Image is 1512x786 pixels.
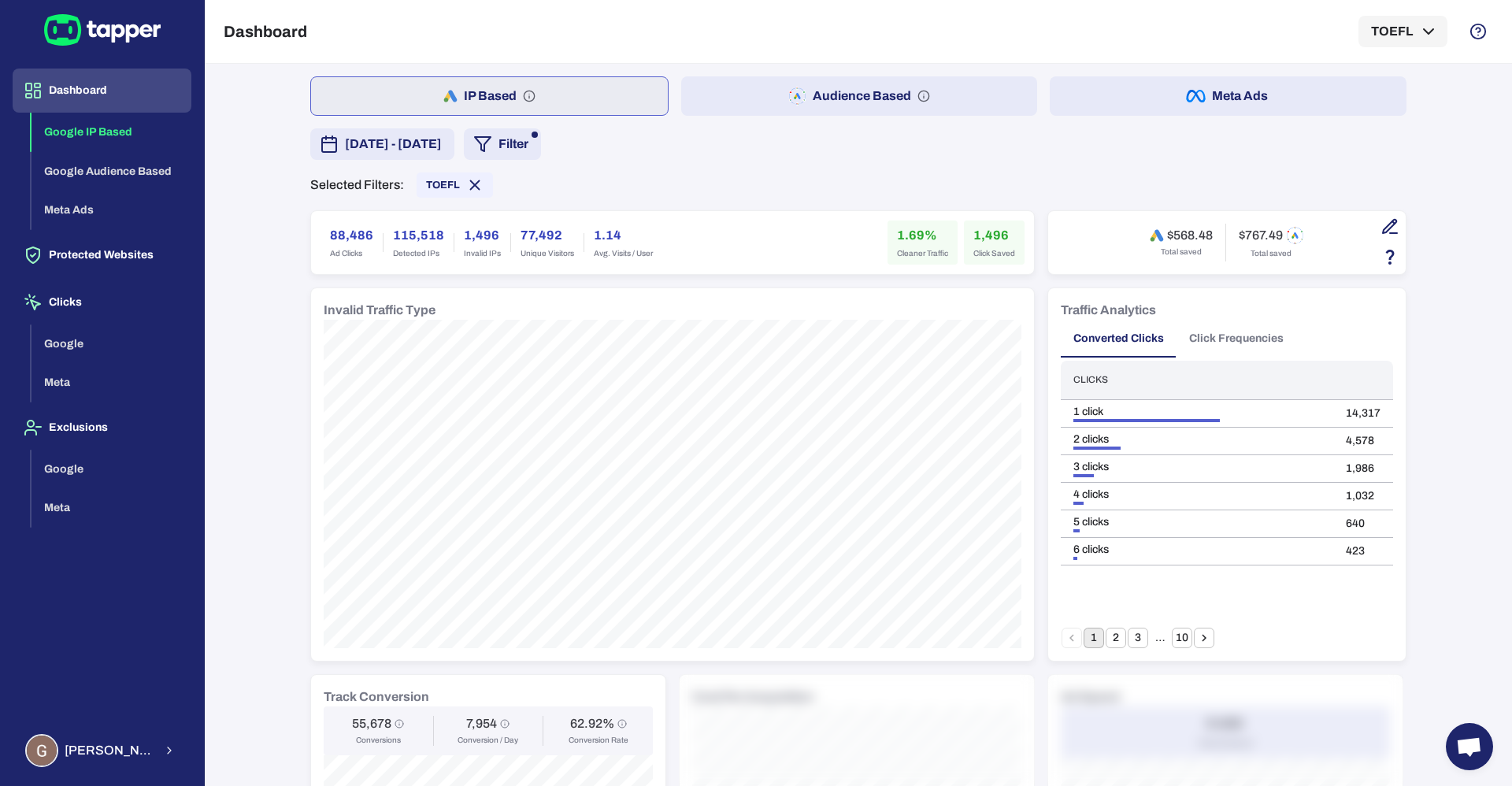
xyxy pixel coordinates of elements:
h6: 7,954 [466,716,497,732]
button: page 1 [1084,628,1104,648]
button: Meta [31,488,191,528]
h6: 88,486 [330,226,373,245]
button: Go to page 2 [1106,628,1126,648]
button: Go to page 3 [1128,628,1148,648]
a: Google [31,461,191,474]
button: Audience Based [681,76,1038,116]
div: 4 clicks [1073,488,1321,502]
div: 5 clicks [1073,515,1321,529]
a: Meta Ads [31,202,191,216]
button: Estimation based on the quantity of invalid click x cost-per-click. [1377,243,1403,270]
span: Conversions [356,735,401,746]
button: Converted Clicks [1061,320,1177,358]
a: Meta [31,375,191,388]
td: 14,317 [1333,399,1393,427]
button: Click Frequencies [1177,320,1296,358]
button: Google [31,324,191,364]
span: Conversion Rate [569,735,628,746]
div: 6 clicks [1073,543,1321,557]
svg: Conversion Rate [617,719,627,729]
a: Exclusions [13,420,191,433]
th: Clicks [1061,361,1333,399]
div: 1 click [1073,405,1321,419]
span: Avg. Visits / User [594,248,653,259]
button: Go to next page [1194,628,1214,648]
button: Google [31,450,191,489]
button: Filter [464,128,541,160]
span: Unique Visitors [521,248,574,259]
a: Clicks [13,295,191,308]
button: [DATE] - [DATE] [310,128,454,160]
h6: $568.48 [1167,228,1213,243]
a: Google [31,336,191,349]
button: IP Based [310,76,669,116]
h5: Dashboard [224,22,307,41]
h6: 55,678 [352,716,391,732]
h6: 1.69% [897,226,948,245]
td: 1,986 [1333,454,1393,482]
span: TOEFL [426,179,460,191]
td: 1,032 [1333,482,1393,510]
span: Click Saved [973,248,1015,259]
span: Cleaner Traffic [897,248,948,259]
span: Detected IPs [393,248,444,259]
h6: 62.92% [570,716,614,732]
svg: IP based: Search, Display, and Shopping. [523,90,535,102]
button: Google IP Based [31,113,191,152]
button: Meta [31,363,191,402]
a: Dashboard [13,83,191,96]
nav: pagination navigation [1061,628,1215,648]
button: Exclusions [13,406,191,450]
span: [PERSON_NAME] Lebelle [65,743,154,758]
td: 640 [1333,510,1393,537]
button: Go to page 10 [1172,628,1192,648]
h6: 77,492 [521,226,574,245]
a: Protected Websites [13,247,191,261]
span: Ad Clicks [330,248,373,259]
h6: 1,496 [464,226,501,245]
div: … [1150,631,1170,645]
svg: Conversions [395,719,404,729]
div: TOEFL [417,172,493,198]
button: Dashboard [13,69,191,113]
button: Meta Ads [31,191,191,230]
img: Guillaume Lebelle [27,736,57,766]
h6: 115,518 [393,226,444,245]
button: Google Audience Based [31,152,191,191]
td: 423 [1333,537,1393,565]
h6: Invalid Traffic Type [324,301,435,320]
span: [DATE] - [DATE] [345,135,442,154]
h6: $767.49 [1239,228,1283,243]
a: Google Audience Based [31,163,191,176]
p: Selected Filters: [310,177,404,193]
h6: Traffic Analytics [1061,301,1156,320]
span: Total saved [1251,248,1291,259]
span: Conversion / Day [458,735,518,746]
div: 2 clicks [1073,432,1321,447]
button: Guillaume Lebelle[PERSON_NAME] Lebelle [13,728,191,773]
button: Clicks [13,280,191,324]
button: Protected Websites [13,233,191,277]
td: 4,578 [1333,427,1393,454]
div: Open chat [1446,723,1493,770]
a: Google IP Based [31,124,191,138]
button: Meta Ads [1050,76,1406,116]
span: Total saved [1161,247,1202,258]
svg: Audience based: Search, Display, Shopping, Video Performance Max, Demand Generation [917,90,930,102]
h6: 1,496 [973,226,1015,245]
h6: 1.14 [594,226,653,245]
a: Meta [31,500,191,513]
svg: Conversion / Day [500,719,510,729]
span: Invalid IPs [464,248,501,259]
div: 3 clicks [1073,460,1321,474]
button: TOEFL [1358,16,1447,47]
h6: Track Conversion [324,688,429,706]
